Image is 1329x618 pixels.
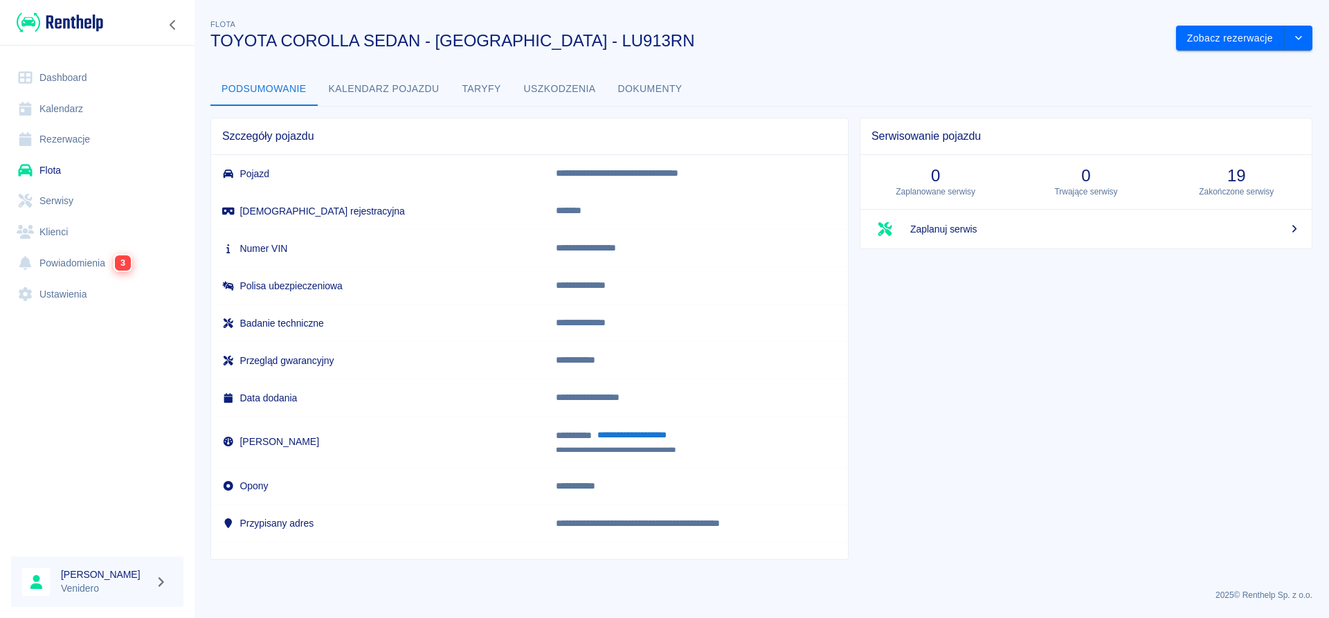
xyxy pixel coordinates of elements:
a: Kalendarz [11,93,183,125]
h6: Przypisany adres [222,516,534,530]
p: Zaplanowane serwisy [871,185,1000,198]
button: Taryfy [451,73,513,106]
p: Zakończone serwisy [1173,185,1301,198]
h6: [DEMOGRAPHIC_DATA] rejestracyjna [222,204,534,218]
h6: Przegląd gwarancyjny [222,354,534,367]
h6: Data dodania [222,391,534,405]
span: Flota [210,20,235,28]
h6: [PERSON_NAME] [61,567,150,581]
a: 19Zakończone serwisy [1161,155,1312,209]
button: Podsumowanie [210,73,318,106]
h6: Numer VIN [222,242,534,255]
p: 2025 © Renthelp Sp. z o.o. [210,589,1312,601]
h6: Pojazd [222,167,534,181]
a: Powiadomienia3 [11,247,183,279]
h6: Opony [222,479,534,493]
img: Renthelp logo [17,11,103,34]
h3: 0 [1022,166,1150,185]
p: Venidero [61,581,150,596]
span: Szczegóły pojazdu [222,129,837,143]
h6: [PERSON_NAME] [222,435,534,448]
h3: 0 [871,166,1000,185]
a: Rezerwacje [11,124,183,155]
button: Uszkodzenia [513,73,607,106]
button: Zwiń nawigację [163,16,183,34]
h3: TOYOTA COROLLA SEDAN - [GEOGRAPHIC_DATA] - LU913RN [210,31,1165,51]
a: Ustawienia [11,279,183,310]
a: Dashboard [11,62,183,93]
button: Dokumenty [607,73,694,106]
a: Flota [11,155,183,186]
span: Zaplanuj serwis [910,222,1301,237]
a: 0Trwające serwisy [1011,155,1161,209]
a: Serwisy [11,185,183,217]
h6: Polisa ubezpieczeniowa [222,279,534,293]
p: Trwające serwisy [1022,185,1150,198]
button: drop-down [1285,26,1312,51]
a: Zaplanuj serwis [860,210,1312,248]
h6: Badanie techniczne [222,316,534,330]
button: Kalendarz pojazdu [318,73,451,106]
span: 3 [115,255,131,271]
button: Zobacz rezerwacje [1176,26,1285,51]
h3: 19 [1173,166,1301,185]
a: Renthelp logo [11,11,103,34]
a: Klienci [11,217,183,248]
span: Serwisowanie pojazdu [871,129,1301,143]
a: 0Zaplanowane serwisy [860,155,1011,209]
